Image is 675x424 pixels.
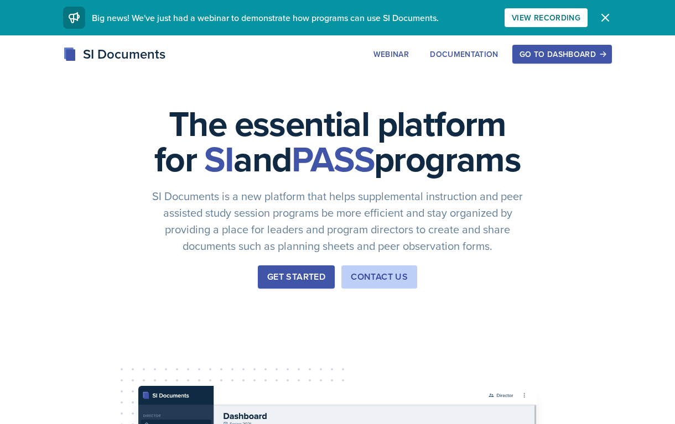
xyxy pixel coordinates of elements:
div: Go to Dashboard [520,50,605,59]
div: Webinar [373,50,409,59]
button: View Recording [505,8,588,27]
button: Go to Dashboard [512,45,612,64]
button: Contact Us [341,265,417,289]
span: Big news! We've just had a webinar to demonstrate how programs can use SI Documents. [92,12,439,24]
button: Get Started [258,265,335,289]
div: View Recording [512,13,580,22]
div: SI Documents [63,44,165,64]
button: Webinar [366,45,416,64]
div: Contact Us [351,270,408,284]
div: Documentation [430,50,499,59]
div: Get Started [267,270,325,284]
button: Documentation [423,45,506,64]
